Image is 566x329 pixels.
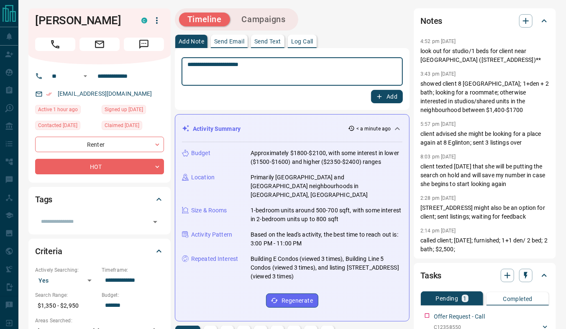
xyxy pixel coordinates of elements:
[420,265,549,286] div: Tasks
[420,195,456,201] p: 2:28 pm [DATE]
[420,121,456,127] p: 5:57 pm [DATE]
[102,121,164,133] div: Sun Jul 13 2025
[251,230,402,248] p: Based on the lead's activity, the best time to reach out is: 3:00 PM - 11:00 PM
[35,317,164,324] p: Areas Searched:
[420,162,549,189] p: client texted [DATE] that she will be putting the search on hold and will save my number in case ...
[191,206,227,215] p: Size & Rooms
[35,159,164,174] div: HOT
[464,296,467,301] p: 1
[105,105,143,114] span: Signed up [DATE]
[503,296,533,302] p: Completed
[179,38,204,44] p: Add Note
[149,216,161,228] button: Open
[102,291,164,299] p: Budget:
[102,105,164,117] div: Fri Jul 11 2025
[251,206,402,224] p: 1-bedroom units around 500-700 sqft, with some interest in 2-bedroom units up to 800 sqft
[214,38,244,44] p: Send Email
[356,125,391,133] p: < a minute ago
[35,189,164,209] div: Tags
[434,312,485,321] p: Offer Request - Call
[124,38,164,51] span: Message
[35,38,75,51] span: Call
[35,241,164,261] div: Criteria
[420,14,442,28] h2: Notes
[233,13,294,26] button: Campaigns
[141,18,147,23] div: condos.ca
[420,228,456,234] p: 2:14 pm [DATE]
[38,121,77,130] span: Contacted [DATE]
[254,38,281,44] p: Send Text
[191,149,210,158] p: Budget
[35,245,62,258] h2: Criteria
[191,173,215,182] p: Location
[179,13,230,26] button: Timeline
[251,149,402,166] p: Approximately $1800-$2100, with some interest in lower ($1500-$1600) and higher ($2350-$2400) ranges
[420,269,441,282] h2: Tasks
[291,38,313,44] p: Log Call
[420,204,549,221] p: [STREET_ADDRESS] might also be an option for client; sent listings; waiting for feedback
[193,125,241,133] p: Activity Summary
[102,266,164,274] p: Timeframe:
[35,193,52,206] h2: Tags
[420,71,456,77] p: 3:43 pm [DATE]
[371,90,403,103] button: Add
[80,71,90,81] button: Open
[420,236,549,289] p: called client; [DATE]; furnished; 1+1 den/ 2 bed; 2 bath; $2,500; [PERSON_NAME]/[GEOGRAPHIC_DATA]...
[420,38,456,44] p: 4:52 pm [DATE]
[35,105,97,117] div: Thu Sep 11 2025
[251,255,402,281] p: Building E Condos (viewed 3 times), Building Line 5 Condos (viewed 3 times), and listing [STREET_...
[79,38,120,51] span: Email
[35,14,129,27] h1: [PERSON_NAME]
[58,90,152,97] a: [EMAIL_ADDRESS][DOMAIN_NAME]
[35,137,164,152] div: Renter
[191,230,232,239] p: Activity Pattern
[35,121,97,133] div: Fri Jul 11 2025
[35,291,97,299] p: Search Range:
[35,274,97,287] div: Yes
[35,266,97,274] p: Actively Searching:
[436,296,458,301] p: Pending
[105,121,139,130] span: Claimed [DATE]
[38,105,78,114] span: Active 1 hour ago
[420,130,549,147] p: client advised she might be looking for a place again at 8 Eglinton; sent 3 listings over
[420,154,456,160] p: 8:03 pm [DATE]
[420,11,549,31] div: Notes
[35,299,97,313] p: $1,350 - $2,950
[420,47,549,64] p: look out for studio/1 beds for client near [GEOGRAPHIC_DATA] ([STREET_ADDRESS])**
[420,79,549,115] p: showed client 8 [GEOGRAPHIC_DATA]; 1+den + 2 bath; looking for a roommate; otherwise interested i...
[266,293,318,308] button: Regenerate
[182,121,402,137] div: Activity Summary< a minute ago
[251,173,402,199] p: Primarily [GEOGRAPHIC_DATA] and [GEOGRAPHIC_DATA] neighbourhoods in [GEOGRAPHIC_DATA], [GEOGRAPHI...
[46,91,52,97] svg: Email Verified
[191,255,238,263] p: Repeated Interest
